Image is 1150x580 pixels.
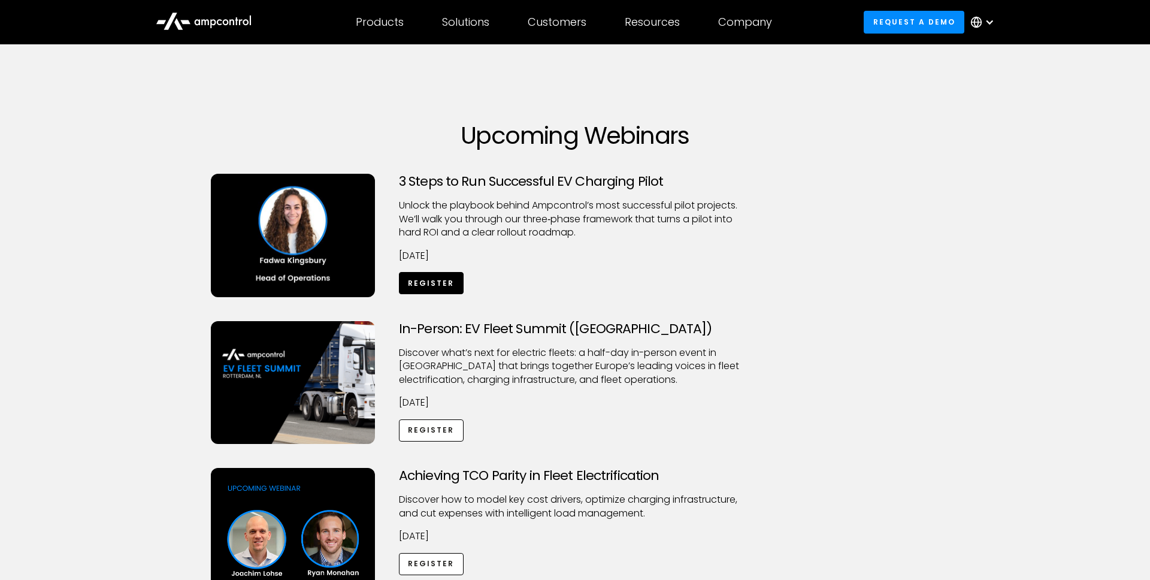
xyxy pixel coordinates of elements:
p: ​Discover what’s next for electric fleets: a half-day in-person event in [GEOGRAPHIC_DATA] that b... [399,346,751,386]
div: Products [356,16,404,29]
p: [DATE] [399,530,751,543]
div: Company [718,16,772,29]
div: Customers [528,16,586,29]
h3: Achieving TCO Parity in Fleet Electrification [399,468,751,484]
a: Register [399,553,464,575]
div: Resources [625,16,680,29]
p: Unlock the playbook behind Ampcontrol’s most successful pilot projects. We’ll walk you through ou... [399,199,751,239]
a: Request a demo [864,11,964,33]
div: Solutions [442,16,489,29]
h3: 3 Steps to Run Successful EV Charging Pilot [399,174,751,189]
h3: In-Person: EV Fleet Summit ([GEOGRAPHIC_DATA]) [399,321,751,337]
h1: Upcoming Webinars [211,121,939,150]
p: [DATE] [399,249,751,262]
a: Register [399,272,464,294]
a: Register [399,419,464,442]
p: Discover how to model key cost drivers, optimize charging infrastructure, and cut expenses with i... [399,493,751,520]
p: [DATE] [399,396,751,409]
